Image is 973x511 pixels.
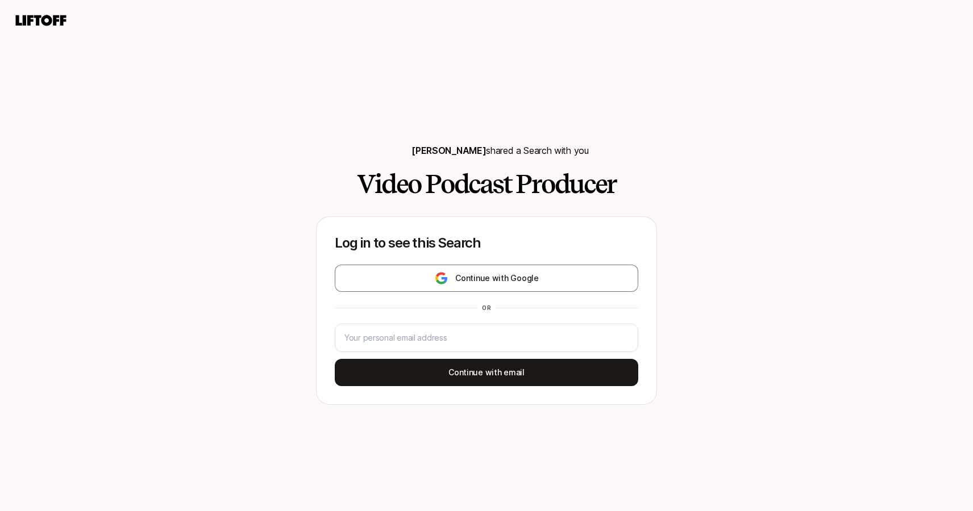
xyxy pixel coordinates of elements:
img: google-logo [434,271,448,285]
p: shared a Search with you [411,143,588,158]
span: [PERSON_NAME] [411,145,486,156]
input: Your personal email address [344,331,624,345]
h2: Video Podcast Producer [357,170,616,198]
button: Continue with Google [335,265,638,292]
div: or [477,303,496,312]
button: Continue with email [335,359,638,386]
p: Log in to see this Search [335,235,638,251]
